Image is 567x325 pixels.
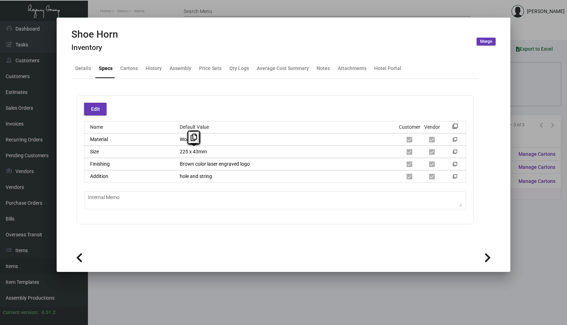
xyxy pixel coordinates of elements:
div: Qty Logs [229,65,249,72]
mat-icon: filter_none [453,151,457,155]
mat-icon: filter_none [453,163,457,168]
button: Edit [84,103,107,115]
mat-icon: filter_none [453,176,457,180]
div: Assembly [170,65,191,72]
div: Attachments [338,65,367,72]
div: Current version: [3,309,39,316]
h2: Shoe Horn [71,28,118,40]
div: 0.51.2 [42,309,56,316]
span: Merge [480,39,492,45]
div: Hotel Portal [374,65,401,72]
mat-icon: filter_none [453,139,457,143]
span: Edit [91,106,100,112]
div: Price Sets [199,65,222,72]
div: Name [84,123,174,131]
i: Copy [191,134,197,141]
div: Specs [99,65,113,72]
div: Default Value [174,123,398,131]
div: Customer [399,123,420,131]
h4: Inventory [71,43,118,52]
div: Average Cost Summary [257,65,309,72]
div: History [146,65,162,72]
div: Vendor [424,123,440,131]
div: Cartons [120,65,138,72]
mat-icon: filter_none [452,126,458,131]
div: Details [75,65,91,72]
div: Notes [317,65,330,72]
button: Merge [477,38,496,45]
